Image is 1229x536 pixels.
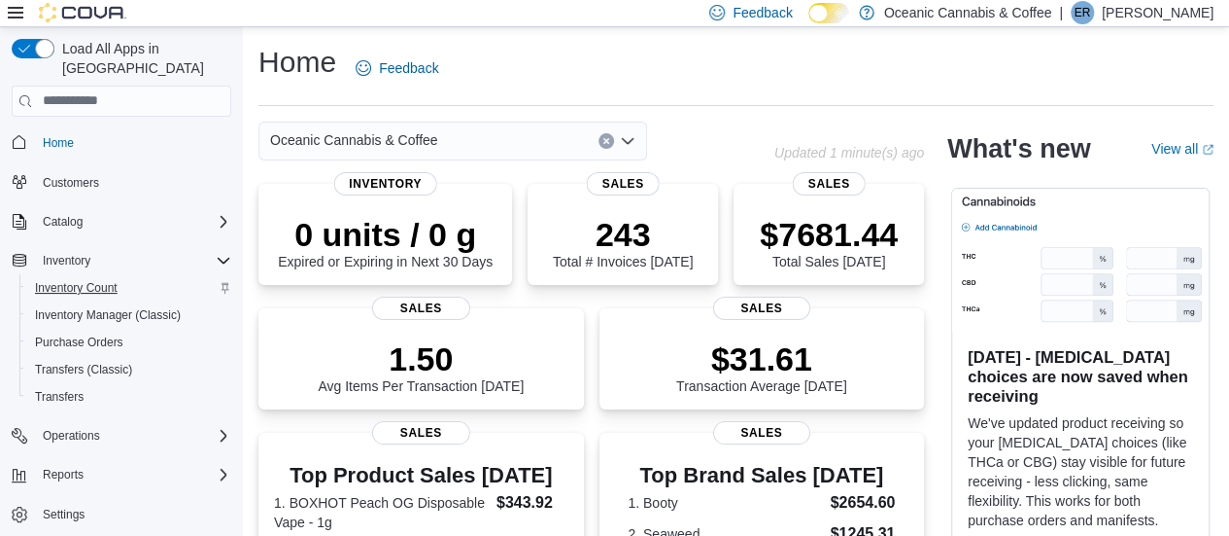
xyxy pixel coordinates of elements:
button: Operations [35,424,108,447]
span: Catalog [35,210,231,233]
dd: $343.92 [496,491,568,515]
span: Feedback [733,3,792,22]
span: Transfers (Classic) [35,362,132,377]
span: Operations [35,424,231,447]
span: Reports [35,463,231,486]
span: Inventory Count [27,276,231,300]
button: Catalog [35,210,90,233]
p: [PERSON_NAME] [1102,1,1213,24]
button: Open list of options [620,133,635,149]
h1: Home [258,43,336,82]
span: Reports [43,467,84,482]
span: Sales [713,421,810,445]
span: Inventory [43,253,90,268]
p: $7681.44 [760,215,898,254]
img: Cova [39,3,126,22]
span: Feedback [379,58,438,78]
button: Reports [4,461,239,488]
span: Catalog [43,214,83,230]
span: Settings [35,502,231,526]
span: Transfers [27,385,231,409]
div: Emma Rouzes [1071,1,1094,24]
span: ER [1075,1,1091,24]
span: Sales [372,297,469,320]
button: Settings [4,500,239,528]
dt: 1. Booty [628,493,822,513]
p: | [1059,1,1063,24]
span: Operations [43,428,100,444]
span: Inventory Manager (Classic) [27,304,231,327]
span: Inventory Manager (Classic) [35,307,181,323]
button: Transfers [19,383,239,411]
a: Transfers [27,385,91,409]
span: Oceanic Cannabis & Coffee [270,128,438,152]
button: Inventory [4,247,239,274]
h2: What's new [947,133,1090,164]
span: Inventory [333,172,437,196]
p: $31.61 [676,339,847,378]
span: Customers [43,175,99,191]
span: Sales [713,297,810,320]
p: 0 units / 0 g [278,215,493,254]
a: Inventory Manager (Classic) [27,304,188,327]
a: Inventory Count [27,276,125,300]
button: Home [4,128,239,157]
h3: [DATE] - [MEDICAL_DATA] choices are now saved when receiving [968,347,1193,406]
p: 1.50 [318,339,524,378]
input: Dark Mode [808,3,849,23]
a: Customers [35,171,107,195]
button: Clear input [598,133,614,149]
div: Total Sales [DATE] [760,215,898,269]
p: Updated 1 minute(s) ago [774,145,924,161]
span: Purchase Orders [35,335,123,350]
span: Customers [35,170,231,195]
a: Home [35,131,82,155]
span: Load All Apps in [GEOGRAPHIC_DATA] [54,39,231,78]
a: Feedback [348,49,446,88]
button: Transfers (Classic) [19,356,239,383]
span: Sales [793,172,866,196]
span: Inventory Count [35,280,118,296]
span: Dark Mode [808,23,809,24]
span: Sales [372,421,469,445]
h3: Top Brand Sales [DATE] [628,464,895,487]
dd: $2654.60 [830,491,895,515]
dt: 1. BOXHOT Peach OG Disposable Vape - 1g [274,493,489,532]
a: View allExternal link [1151,141,1213,157]
span: Transfers [35,389,84,405]
div: Avg Items Per Transaction [DATE] [318,339,524,394]
span: Home [43,135,74,151]
span: Inventory [35,249,231,272]
a: Transfers (Classic) [27,358,140,381]
div: Total # Invoices [DATE] [553,215,693,269]
a: Purchase Orders [27,331,131,354]
button: Customers [4,168,239,197]
p: Oceanic Cannabis & Coffee [884,1,1052,24]
button: Purchase Orders [19,329,239,356]
span: Sales [587,172,660,196]
button: Reports [35,463,91,486]
button: Inventory Count [19,274,239,302]
button: Operations [4,422,239,449]
span: Home [35,130,231,155]
h3: Top Product Sales [DATE] [274,464,568,487]
div: Expired or Expiring in Next 30 Days [278,215,493,269]
button: Inventory [35,249,98,272]
div: Transaction Average [DATE] [676,339,847,394]
span: Transfers (Classic) [27,358,231,381]
button: Inventory Manager (Classic) [19,302,239,329]
button: Catalog [4,208,239,235]
a: Settings [35,503,92,526]
p: We've updated product receiving so your [MEDICAL_DATA] choices (like THCa or CBG) stay visible fo... [968,413,1193,530]
span: Settings [43,507,85,522]
span: Purchase Orders [27,331,231,354]
p: 243 [553,215,693,254]
svg: External link [1202,144,1213,156]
